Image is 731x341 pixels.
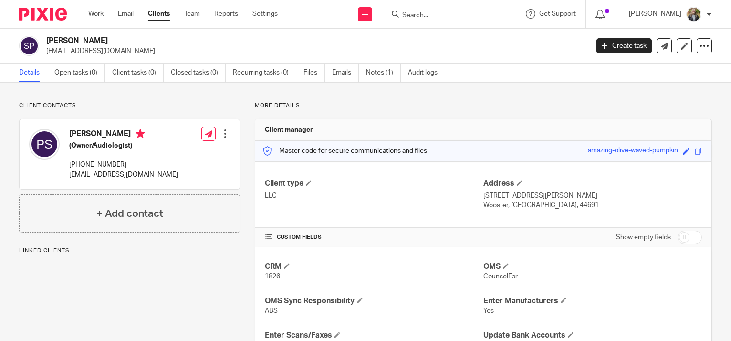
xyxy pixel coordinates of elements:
[148,9,170,19] a: Clients
[19,247,240,255] p: Linked clients
[262,146,427,156] p: Master code for secure communications and files
[265,308,278,314] span: ABS
[265,262,483,272] h4: CRM
[265,330,483,341] h4: Enter Scans/Faxes
[69,170,178,180] p: [EMAIL_ADDRESS][DOMAIN_NAME]
[695,148,702,155] span: Copy to clipboard
[629,9,681,19] p: [PERSON_NAME]
[255,102,712,109] p: More details
[19,8,67,21] img: Pixie
[483,273,518,280] span: CounselEar
[136,129,145,139] i: Primary
[69,160,178,170] p: [PHONE_NUMBER]
[265,179,483,189] h4: Client type
[657,38,672,53] a: Send new email
[483,179,702,189] h4: Address
[233,64,296,82] a: Recurring tasks (0)
[483,308,494,314] span: Yes
[171,64,226,82] a: Closed tasks (0)
[46,36,475,46] h2: [PERSON_NAME]
[54,64,105,82] a: Open tasks (0)
[96,206,163,221] h4: + Add contact
[366,64,401,82] a: Notes (1)
[252,9,278,19] a: Settings
[19,36,39,56] img: svg%3E
[265,191,483,201] p: LLC
[596,38,652,53] a: Create task
[334,332,340,338] span: Edit Enter Scans/Faxes
[265,125,313,135] h3: Client manager
[483,330,702,341] h4: Update Bank Accounts
[29,129,60,160] img: svg%3E
[483,191,702,201] p: [STREET_ADDRESS][PERSON_NAME]
[46,46,582,56] p: [EMAIL_ADDRESS][DOMAIN_NAME]
[686,7,701,22] img: image.jpg
[265,234,483,241] h4: CUSTOM FIELDS
[616,233,671,242] label: Show empty fields
[69,129,178,141] h4: [PERSON_NAME]
[561,298,566,303] span: Edit Enter Manufacturers
[568,332,574,338] span: Edit Update Bank Accounts
[483,262,702,272] h4: OMS
[88,9,104,19] a: Work
[214,9,238,19] a: Reports
[184,9,200,19] a: Team
[265,273,280,280] span: 1826
[503,263,509,269] span: Edit OMS
[677,38,692,53] a: Edit client
[357,298,363,303] span: Edit OMS Sync Responsibility
[483,201,702,210] p: Wooster, [GEOGRAPHIC_DATA], 44691
[69,141,178,150] h5: (Owner/Audiologist)
[306,180,312,186] span: Change Client type
[401,11,487,20] input: Search
[118,9,134,19] a: Email
[408,64,445,82] a: Audit logs
[303,64,325,82] a: Files
[332,64,359,82] a: Emails
[284,263,290,269] span: Edit CRM
[112,64,164,82] a: Client tasks (0)
[683,148,690,155] span: Edit code
[265,296,483,306] h4: OMS Sync Responsibility
[517,180,522,186] span: Edit Address
[19,64,47,82] a: Details
[483,296,702,306] h4: Enter Manufacturers
[19,102,240,109] p: Client contacts
[588,146,678,157] div: amazing-olive-waved-pumpkin
[539,11,576,17] span: Get Support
